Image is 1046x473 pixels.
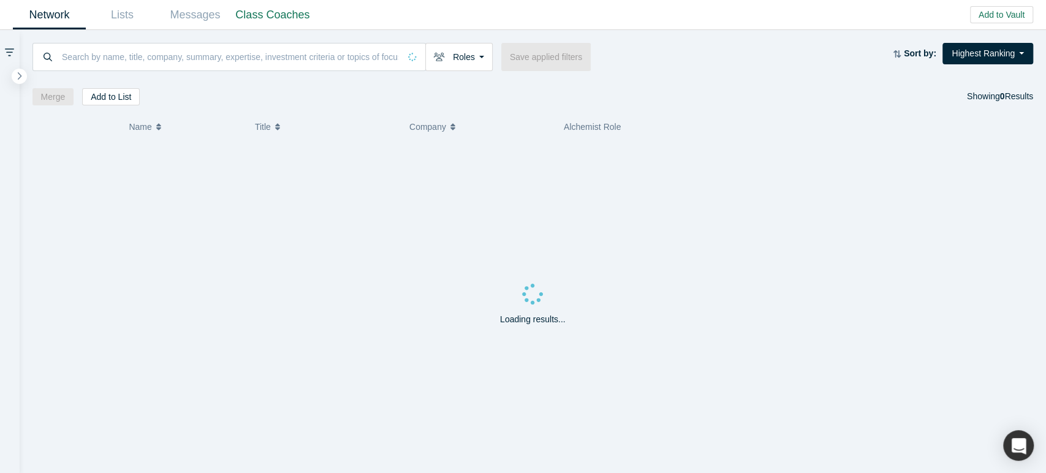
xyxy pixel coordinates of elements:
[501,43,591,71] button: Save applied filters
[82,88,140,105] button: Add to List
[904,48,936,58] strong: Sort by:
[1000,91,1033,101] span: Results
[1000,91,1005,101] strong: 0
[564,122,621,132] span: Alchemist Role
[500,313,566,326] p: Loading results...
[255,114,396,140] button: Title
[13,1,86,29] a: Network
[61,42,400,71] input: Search by name, title, company, summary, expertise, investment criteria or topics of focus
[129,114,151,140] span: Name
[970,6,1033,23] button: Add to Vault
[255,114,271,140] span: Title
[942,43,1033,64] button: Highest Ranking
[409,114,551,140] button: Company
[86,1,159,29] a: Lists
[32,88,74,105] button: Merge
[409,114,446,140] span: Company
[232,1,314,29] a: Class Coaches
[967,88,1033,105] div: Showing
[129,114,242,140] button: Name
[159,1,232,29] a: Messages
[425,43,493,71] button: Roles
